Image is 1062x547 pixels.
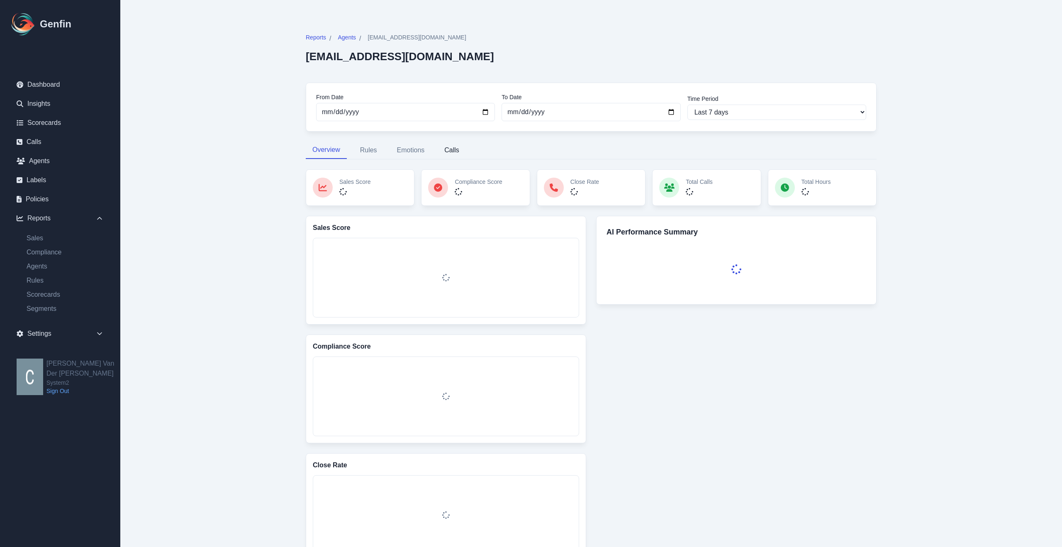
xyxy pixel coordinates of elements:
[570,178,599,186] p: Close Rate
[10,76,110,93] a: Dashboard
[10,210,110,227] div: Reports
[10,134,110,150] a: Calls
[502,93,680,101] label: To Date
[306,142,347,159] button: Overview
[801,178,831,186] p: Total Hours
[306,50,494,63] h2: [EMAIL_ADDRESS][DOMAIN_NAME]
[40,17,71,31] h1: Genfin
[306,33,326,42] span: Reports
[316,93,495,101] label: From Date
[10,115,110,131] a: Scorecards
[313,223,579,233] h3: Sales Score
[46,379,120,387] span: System2
[339,178,370,186] p: Sales Score
[306,33,326,44] a: Reports
[10,95,110,112] a: Insights
[390,142,431,159] button: Emotions
[20,247,110,257] a: Compliance
[20,233,110,243] a: Sales
[10,172,110,188] a: Labels
[686,178,713,186] p: Total Calls
[313,342,579,352] h3: Compliance Score
[329,34,331,44] span: /
[359,34,361,44] span: /
[338,33,356,44] a: Agents
[438,142,466,159] button: Calls
[607,226,866,238] h3: AI Performance Summary
[313,460,579,470] h3: Close Rate
[10,11,37,37] img: Logo
[368,33,466,42] span: [EMAIL_ADDRESS][DOMAIN_NAME]
[10,325,110,342] div: Settings
[46,359,120,379] h2: [PERSON_NAME] Van Der [PERSON_NAME]
[455,178,502,186] p: Compliance Score
[17,359,43,395] img: Cameron Van Der Valk
[687,95,866,103] label: Time Period
[20,290,110,300] a: Scorecards
[353,142,384,159] button: Rules
[10,153,110,169] a: Agents
[20,276,110,286] a: Rules
[20,304,110,314] a: Segments
[20,261,110,271] a: Agents
[10,191,110,208] a: Policies
[46,387,120,395] a: Sign Out
[338,33,356,42] span: Agents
